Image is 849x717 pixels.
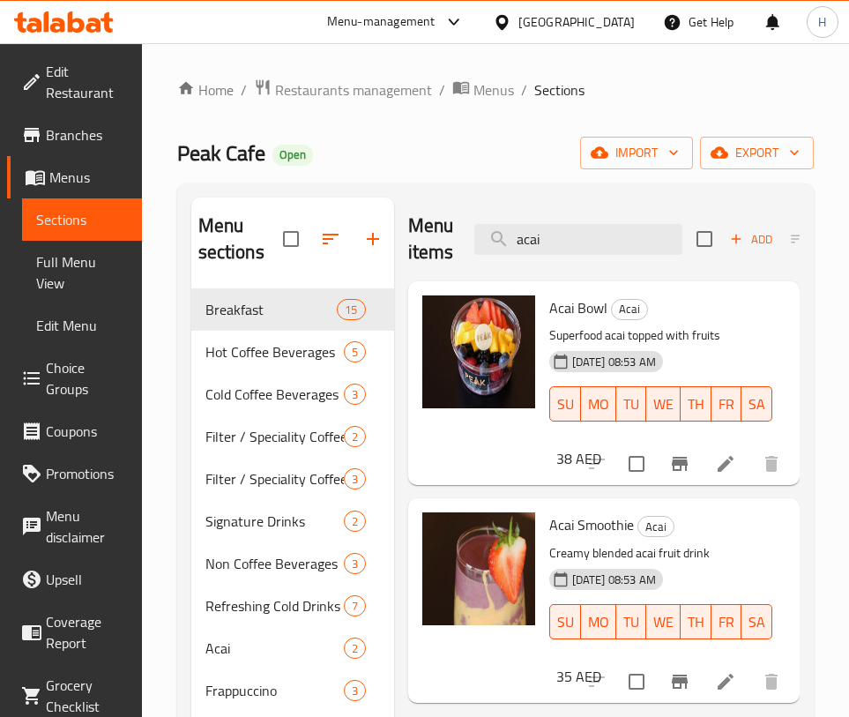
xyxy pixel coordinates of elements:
[534,79,585,101] span: Sections
[549,512,634,538] span: Acai Smoothie
[345,640,365,657] span: 2
[637,516,674,537] div: Acai
[345,556,365,572] span: 3
[723,226,779,253] button: Add
[723,226,779,253] span: Add item
[345,513,365,530] span: 2
[646,386,681,422] button: WE
[36,251,128,294] span: Full Menu View
[556,664,601,689] h6: 35 AED
[7,601,142,664] a: Coverage Report
[344,384,366,405] div: items
[345,429,365,445] span: 2
[345,386,365,403] span: 3
[191,288,394,331] div: Breakfast15
[344,638,366,659] div: items
[7,410,142,452] a: Coupons
[309,218,352,260] span: Sort sections
[688,609,704,635] span: TH
[727,229,775,250] span: Add
[345,683,365,699] span: 3
[818,12,826,32] span: H
[36,209,128,230] span: Sections
[638,517,674,537] span: Acai
[700,137,814,169] button: export
[408,213,454,265] h2: Menu items
[177,133,265,173] span: Peak Cafe
[345,344,365,361] span: 5
[588,609,609,635] span: MO
[750,443,793,485] button: delete
[7,452,142,495] a: Promotions
[646,604,681,639] button: WE
[272,220,309,258] span: Select all sections
[557,392,574,417] span: SU
[46,357,128,400] span: Choice Groups
[205,511,344,532] span: Signature Drinks
[46,569,128,590] span: Upsell
[741,604,772,639] button: SA
[616,604,646,639] button: TU
[344,553,366,574] div: items
[344,595,366,616] div: items
[549,386,581,422] button: SU
[7,558,142,601] a: Upsell
[191,500,394,542] div: Signature Drinks2
[205,595,344,616] span: Refreshing Cold Drinks
[549,295,607,321] span: Acai Bowl
[344,426,366,447] div: items
[581,386,616,422] button: MO
[241,79,247,101] li: /
[46,463,128,484] span: Promotions
[659,661,701,703] button: Branch-specific-item
[49,167,128,188] span: Menus
[623,609,639,635] span: TU
[581,604,616,639] button: MO
[474,224,682,255] input: search
[618,445,655,482] span: Select to update
[688,392,704,417] span: TH
[205,426,344,447] span: Filter / Speciality Coffee Hot
[275,79,432,101] span: Restaurants management
[611,299,648,320] div: Acai
[618,663,655,700] span: Select to update
[272,147,313,162] span: Open
[205,468,344,489] span: Filter / Speciality Coffee Cold
[741,386,772,422] button: SA
[653,609,674,635] span: WE
[565,354,663,370] span: [DATE] 08:53 AM
[344,341,366,362] div: items
[518,12,635,32] div: [GEOGRAPHIC_DATA]
[750,661,793,703] button: delete
[205,553,344,574] div: Non Coffee Beverages
[191,373,394,415] div: Cold Coffee Beverages3
[549,325,771,347] p: Superfood acai topped with fruits
[714,142,800,164] span: export
[616,386,646,422] button: TU
[452,78,514,101] a: Menus
[557,609,574,635] span: SU
[205,680,344,701] span: Frappuccino
[272,145,313,166] div: Open
[439,79,445,101] li: /
[177,78,814,101] nav: breadcrumb
[344,511,366,532] div: items
[191,585,394,627] div: Refreshing Cold Drinks7
[681,604,711,639] button: TH
[681,386,711,422] button: TH
[7,347,142,410] a: Choice Groups
[711,386,741,422] button: FR
[46,421,128,442] span: Coupons
[36,315,128,336] span: Edit Menu
[327,11,436,33] div: Menu-management
[715,671,736,692] a: Edit menu item
[46,675,128,717] span: Grocery Checklist
[422,512,535,625] img: Acai Smoothie
[588,392,609,417] span: MO
[623,392,639,417] span: TU
[556,446,601,471] h6: 38 AED
[46,61,128,103] span: Edit Restaurant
